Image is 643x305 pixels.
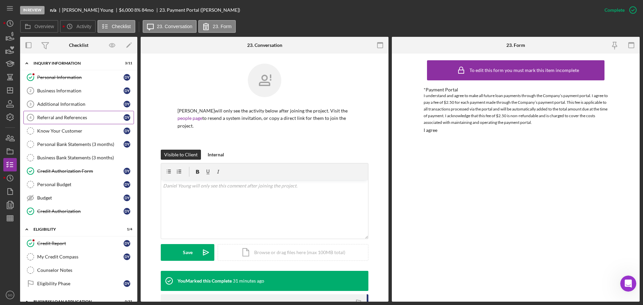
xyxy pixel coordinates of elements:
[23,151,134,164] a: Business Bank Statements (3 months)
[23,138,134,151] a: Personal Bank Statements (3 months)DY
[213,24,231,29] label: 23. Form
[604,3,625,17] div: Complete
[29,102,31,106] tspan: 3
[247,43,282,48] div: 23. Conversation
[142,7,154,13] div: 84 mo
[124,128,130,134] div: D Y
[424,87,608,92] div: *Payment Portal
[34,24,54,29] label: Overview
[23,237,134,250] a: Credit ReportDY
[23,71,134,84] a: Personal InformationDY
[37,101,124,107] div: Additional Information
[120,300,132,304] div: 0 / 31
[23,191,134,205] a: BudgetDY
[23,277,134,290] a: Eligibility PhaseDY
[8,293,12,297] text: SO
[29,116,32,120] tspan: 4
[50,7,56,13] b: n/a
[177,115,202,121] a: people page
[37,142,124,147] div: Personal Bank Statements (3 months)
[23,178,134,191] a: Personal BudgetDY
[204,150,227,160] button: Internal
[598,3,640,17] button: Complete
[177,107,352,130] p: [PERSON_NAME] will only see the activity below after joining the project. Visit the to resend a s...
[76,24,91,29] label: Activity
[62,7,119,13] div: [PERSON_NAME] Young
[424,92,608,126] div: I understand and agree to make all future loan payments through the Company’s payment portal. I a...
[69,43,88,48] div: Checklist
[23,164,134,178] a: Credit Authorization FormDY
[29,89,31,93] tspan: 2
[37,241,124,246] div: Credit Report
[37,88,124,93] div: Business Information
[159,7,240,13] div: 23. Payment Portal ([PERSON_NAME])
[37,128,124,134] div: Know Your Customer
[37,155,134,160] div: Business Bank Statements (3 months)
[23,250,134,263] a: My Credit CompassDY
[23,97,134,111] a: 3Additional InformationDY
[124,141,130,148] div: D Y
[37,281,124,286] div: Eligibility Phase
[20,6,45,14] div: In Review
[124,168,130,174] div: D Y
[161,150,201,160] button: Visible to Client
[37,209,124,214] div: Credit Authorization
[233,278,264,284] time: 2025-10-06 20:23
[124,101,130,107] div: D Y
[37,115,124,120] div: Referral and References
[124,208,130,215] div: D Y
[23,84,134,97] a: 2Business InformationDY
[124,87,130,94] div: D Y
[60,20,95,33] button: Activity
[198,20,236,33] button: 23. Form
[23,205,134,218] a: Credit AuthorizationDY
[120,61,132,65] div: 3 / 11
[23,124,134,138] a: Know Your CustomerDY
[33,61,116,65] div: INQUIRY INFORMATION
[424,128,437,133] div: I agree
[37,195,124,201] div: Budget
[33,227,116,231] div: ELIGIBILITY
[124,74,130,81] div: D Y
[37,268,134,273] div: Counselor Notes
[37,168,124,174] div: Credit Authorization Form
[23,263,134,277] a: Counselor Notes
[208,150,224,160] div: Internal
[37,182,124,187] div: Personal Budget
[124,114,130,121] div: D Y
[620,276,636,292] iframe: Intercom live chat
[177,278,232,284] div: You Marked this Complete
[37,254,124,259] div: My Credit Compass
[506,43,525,48] div: 23. Form
[97,20,135,33] button: Checklist
[120,227,132,231] div: 1 / 4
[164,150,198,160] div: Visible to Client
[183,244,193,261] div: Save
[143,20,197,33] button: 23. Conversation
[23,111,134,124] a: 4Referral and ReferencesDY
[3,288,17,302] button: SO
[157,24,193,29] label: 23. Conversation
[161,244,214,261] button: Save
[33,300,116,304] div: BUSINESS LOAN APPLICATION
[124,181,130,188] div: D Y
[124,240,130,247] div: D Y
[124,280,130,287] div: D Y
[20,20,58,33] button: Overview
[134,7,141,13] div: 8 %
[124,195,130,201] div: D Y
[124,253,130,260] div: D Y
[112,24,131,29] label: Checklist
[470,68,579,73] div: To edit this form you must mark this item incomplete
[119,7,133,13] span: $6,000
[37,75,124,80] div: Personal Information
